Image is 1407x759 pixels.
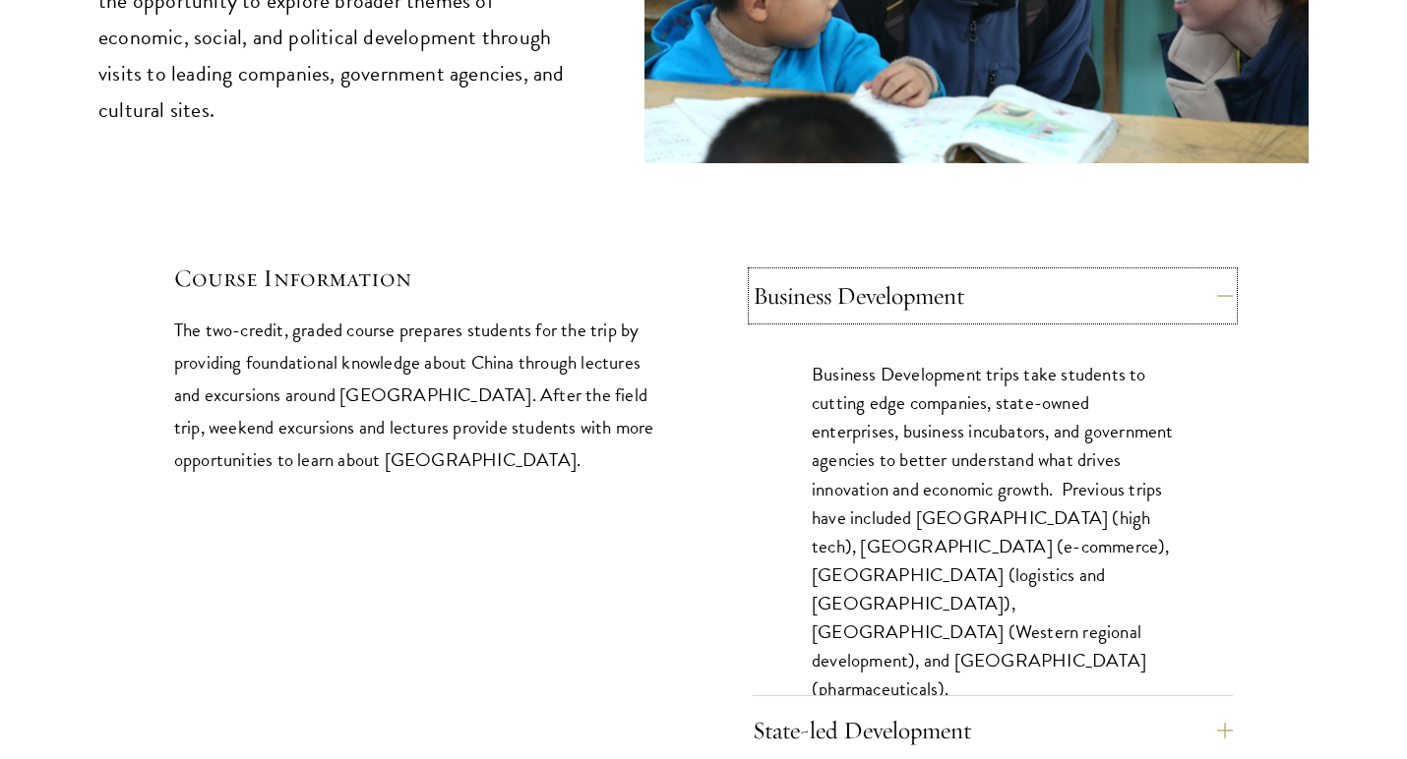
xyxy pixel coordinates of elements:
button: State-led Development [753,707,1233,754]
button: Business Development [753,272,1233,320]
p: Business Development trips take students to cutting edge companies, state-owned enterprises, busi... [812,360,1174,703]
p: The two-credit, graded course prepares students for the trip by providing foundational knowledge ... [174,314,654,476]
h5: Course Information [174,262,654,295]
